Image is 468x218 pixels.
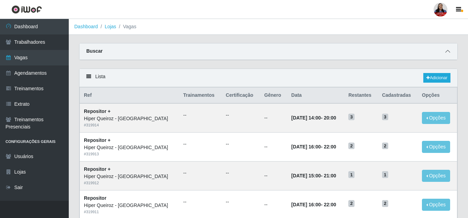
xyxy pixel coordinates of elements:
[84,122,175,128] div: # 319914
[222,87,260,104] th: Certificação
[226,112,256,119] ul: --
[226,141,256,148] ul: --
[183,169,218,177] ul: --
[382,114,388,121] span: 3
[84,115,175,122] div: Hiper Queiroz - [GEOGRAPHIC_DATA]
[324,173,336,178] time: 21:00
[422,199,450,211] button: Opções
[84,137,110,143] strong: Repositor +
[84,173,175,180] div: Hiper Queiroz - [GEOGRAPHIC_DATA]
[84,144,175,151] div: Hiper Queiroz - [GEOGRAPHIC_DATA]
[84,151,175,157] div: # 319913
[422,170,450,182] button: Opções
[423,73,450,83] a: Adicionar
[348,200,355,207] span: 2
[348,171,355,178] span: 1
[183,198,218,206] ul: --
[291,173,336,178] strong: -
[84,209,175,215] div: # 319911
[86,48,102,54] strong: Buscar
[84,202,175,209] div: Hiper Queiroz - [GEOGRAPHIC_DATA]
[291,144,336,149] strong: -
[116,23,137,30] li: Vagas
[179,87,222,104] th: Trainamentos
[84,166,110,172] strong: Repositor +
[382,200,388,207] span: 2
[291,173,321,178] time: [DATE] 15:00
[79,69,457,87] div: Lista
[260,103,287,132] td: --
[324,202,336,207] time: 22:00
[418,87,457,104] th: Opções
[80,87,179,104] th: Ref
[260,161,287,190] td: --
[348,143,355,149] span: 2
[84,180,175,186] div: # 319912
[226,198,256,206] ul: --
[382,143,388,149] span: 2
[11,5,42,14] img: CoreUI Logo
[260,87,287,104] th: Gênero
[74,24,98,29] a: Dashboard
[291,144,321,149] time: [DATE] 16:00
[291,115,321,121] time: [DATE] 14:00
[378,87,418,104] th: Cadastradas
[422,112,450,124] button: Opções
[324,115,336,121] time: 20:00
[422,141,450,153] button: Opções
[105,24,116,29] a: Lojas
[84,108,110,114] strong: Repositor +
[291,202,336,207] strong: -
[69,19,468,35] nav: breadcrumb
[260,133,287,162] td: --
[348,114,355,121] span: 3
[287,87,344,104] th: Data
[291,202,321,207] time: [DATE] 16:00
[344,87,378,104] th: Restantes
[324,144,336,149] time: 22:00
[183,112,218,119] ul: --
[226,169,256,177] ul: --
[183,141,218,148] ul: --
[382,171,388,178] span: 1
[291,115,336,121] strong: -
[84,195,106,201] strong: Repositor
